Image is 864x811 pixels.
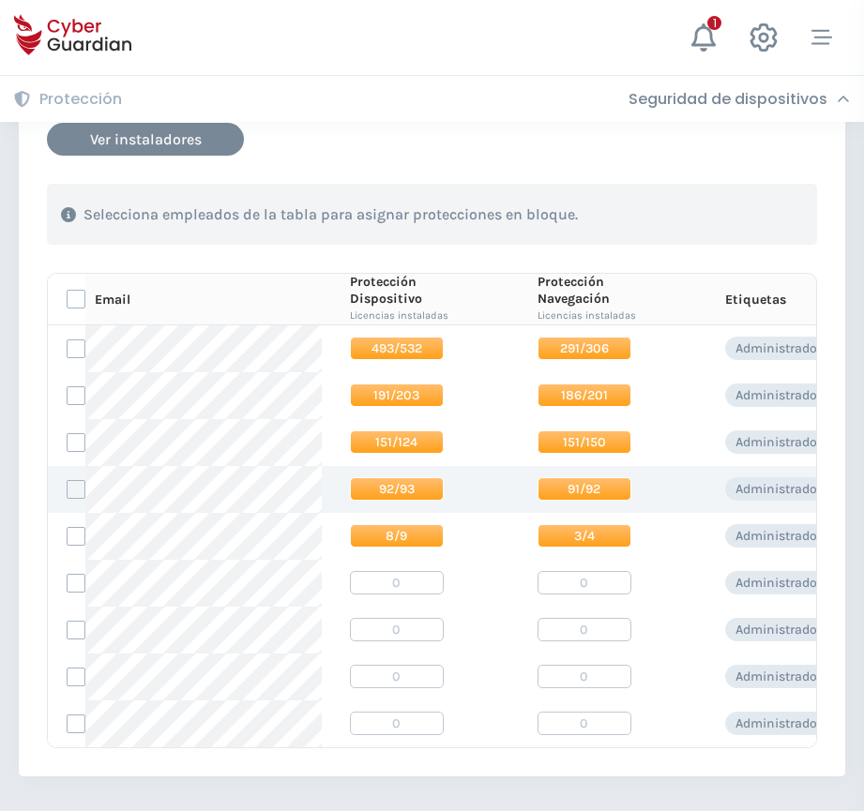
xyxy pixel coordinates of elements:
[538,665,631,688] span: 0
[350,337,444,360] span: 493/532
[735,387,822,404] p: Administrador
[95,292,130,308] p: Email
[538,383,631,407] span: 186/201
[350,665,444,688] span: 0
[707,16,721,30] div: 1
[629,90,827,109] h3: Seguridad de dispositivos
[735,715,822,732] p: Administrador
[538,524,631,548] span: 3/4
[350,571,444,594] span: 0
[735,481,822,498] p: Administrador
[735,434,822,451] p: Administrador
[538,477,631,501] span: 91/92
[47,123,244,156] button: Ver instaladores
[350,274,489,307] p: Protección Dispositivo
[725,292,786,308] p: Etiquetas
[735,528,822,545] p: Administrador
[61,128,230,151] div: Ver instaladores
[350,712,444,735] span: 0
[538,337,631,360] span: 291/306
[538,430,631,454] span: 151/150
[735,622,822,638] p: Administrador
[350,430,444,454] span: 151/124
[350,524,444,548] span: 8/9
[735,668,822,685] p: Administrador
[350,307,489,325] p: Licencias instaladas
[538,274,676,307] p: Protección Navegación
[538,571,631,594] span: 0
[83,205,578,224] p: Selecciona empleados de la tabla para asignar protecciones en bloque.
[735,575,822,592] p: Administrador
[735,340,822,357] p: Administrador
[39,90,122,109] h3: Protección
[350,618,444,641] span: 0
[538,307,676,325] p: Licencias instaladas
[538,712,631,735] span: 0
[350,477,444,501] span: 92/93
[538,618,631,641] span: 0
[350,383,444,407] span: 191/203
[629,90,850,109] div: Seguridad de dispositivos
